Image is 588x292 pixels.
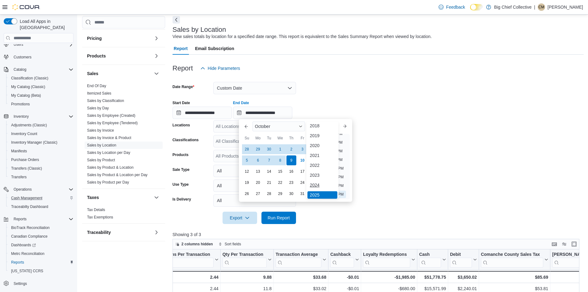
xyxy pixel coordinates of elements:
[11,215,29,223] button: Reports
[82,82,165,188] div: Sales
[9,74,51,82] a: Classification (Classic)
[307,122,337,129] div: 2018
[11,66,29,73] button: Catalog
[307,171,337,179] div: 2023
[241,121,251,131] button: Previous Month
[450,252,477,268] button: Debit
[307,132,337,139] div: 2019
[213,194,296,207] button: All
[6,267,76,275] button: [US_STATE] CCRS
[11,53,34,61] a: Customers
[276,252,321,258] div: Transaction Average
[87,113,136,118] a: Sales by Employee (Created)
[11,186,34,193] button: Operations
[173,138,199,142] label: Classifications
[198,62,243,74] button: Hide Parameters
[330,252,359,268] button: Cashback
[298,189,307,199] div: day-31
[208,65,240,71] span: Hide Parameters
[6,129,76,138] button: Inventory Count
[276,252,326,268] button: Transaction Average
[264,133,274,143] div: Tu
[275,178,285,188] div: day-22
[87,35,102,41] h3: Pricing
[570,240,578,248] button: Enter fullscreen
[11,113,31,120] button: Inventory
[87,194,99,201] h3: Taxes
[87,158,115,162] a: Sales by Product
[9,267,46,275] a: [US_STATE] CCRS
[87,70,98,77] h3: Sales
[87,173,148,177] a: Sales by Product & Location per Day
[6,155,76,164] button: Purchase Orders
[9,156,73,163] span: Purchase Orders
[6,249,76,258] button: Metrc Reconciliation
[173,84,194,89] label: Date Range
[252,121,305,131] div: Button. Open the month selector. October is currently selected.
[264,167,274,176] div: day-14
[481,252,543,268] div: Comanche County Sales Tax
[242,189,252,199] div: day-26
[9,250,73,257] span: Metrc Reconciliation
[264,189,274,199] div: day-28
[153,35,160,42] button: Pricing
[9,156,42,163] a: Purchase Orders
[242,178,252,188] div: day-19
[307,162,337,169] div: 2022
[363,252,410,258] div: Loyalty Redemptions
[276,252,321,268] div: Transaction Average
[173,26,226,33] h3: Sales by Location
[11,280,73,287] span: Settings
[264,144,274,154] div: day-30
[9,100,73,108] span: Promotions
[253,144,263,154] div: day-29
[173,16,180,23] button: Next
[363,273,415,281] div: -$1,985.00
[242,144,252,154] div: day-28
[9,241,73,249] span: Dashboards
[14,55,31,60] span: Customers
[153,194,160,201] button: Taxes
[450,273,477,281] div: $3,650.02
[481,252,548,268] button: Comanche County Sales Tax
[450,252,472,268] div: Debit
[470,4,483,11] input: Dark Mode
[261,212,296,224] button: Run Report
[6,138,76,147] button: Inventory Manager (Classic)
[173,33,432,40] div: View sales totals by location for a specified date range. This report is equivalent to the Sales ...
[6,194,76,202] button: Cash Management
[233,107,292,119] input: Press the down key to enter a popover containing a calendar. Press the escape key to close the po...
[11,251,44,256] span: Metrc Reconciliation
[275,167,285,176] div: day-15
[87,208,105,212] a: Tax Details
[9,241,38,249] a: Dashboards
[450,252,472,258] div: Debit
[242,155,252,165] div: day-5
[307,142,337,149] div: 2020
[87,84,106,88] a: End Of Day
[213,165,296,177] button: All
[11,166,42,171] span: Transfers (Classic)
[87,83,106,88] span: End Of Day
[286,133,296,143] div: Th
[9,194,45,202] a: Cash Management
[153,229,160,236] button: Traceability
[253,155,263,165] div: day-6
[11,53,73,61] span: Customers
[6,100,76,108] button: Promotions
[9,203,51,210] a: Traceabilty Dashboard
[534,3,535,11] p: |
[9,203,73,210] span: Traceabilty Dashboard
[307,181,337,189] div: 2024
[87,180,129,185] span: Sales by Product per Day
[6,202,76,211] button: Traceabilty Dashboard
[286,167,296,176] div: day-16
[17,18,73,31] span: Load All Apps in [GEOGRAPHIC_DATA]
[1,185,76,194] button: Operations
[307,152,337,159] div: 2021
[242,167,252,176] div: day-12
[6,121,76,129] button: Adjustments (Classic)
[9,130,40,138] a: Inventory Count
[173,107,232,119] input: Press the down key to open a popover containing a calendar.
